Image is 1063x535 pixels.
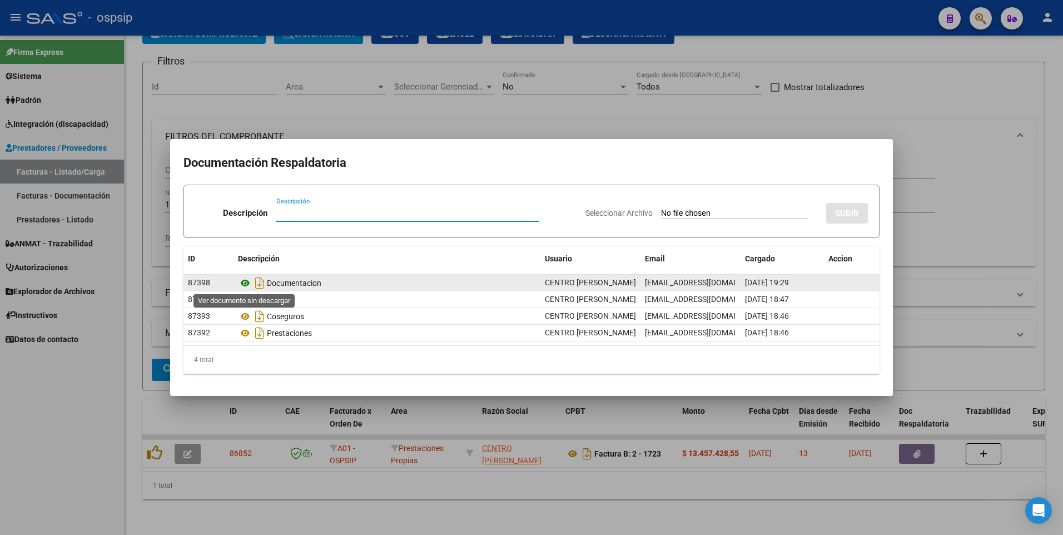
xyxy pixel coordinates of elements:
[545,328,660,337] span: CENTRO [PERSON_NAME] S.R.L -
[585,209,653,217] span: Seleccionar Archivo
[1025,497,1052,524] div: Open Intercom Messenger
[835,209,859,219] span: SUBIR
[252,274,267,292] i: Descargar documento
[745,278,789,287] span: [DATE] 19:29
[188,278,210,287] span: 87398
[645,295,768,304] span: [EMAIL_ADDRESS][DOMAIN_NAME]
[252,291,267,309] i: Descargar documento
[183,247,234,271] datatable-header-cell: ID
[645,254,665,263] span: Email
[252,324,267,342] i: Descargar documento
[824,247,880,271] datatable-header-cell: Accion
[645,328,768,337] span: [EMAIL_ADDRESS][DOMAIN_NAME]
[741,247,824,271] datatable-header-cell: Cargado
[238,308,536,325] div: Coseguros
[238,324,536,342] div: Prestaciones
[645,278,768,287] span: [EMAIL_ADDRESS][DOMAIN_NAME]
[188,328,210,337] span: 87392
[223,207,267,220] p: Descripción
[745,295,789,304] span: [DATE] 18:47
[826,203,868,224] button: SUBIR
[545,295,660,304] span: CENTRO [PERSON_NAME] S.R.L -
[540,247,640,271] datatable-header-cell: Usuario
[640,247,741,271] datatable-header-cell: Email
[645,311,768,320] span: [EMAIL_ADDRESS][DOMAIN_NAME]
[183,346,880,374] div: 4 total
[745,328,789,337] span: [DATE] 18:46
[745,311,789,320] span: [DATE] 18:46
[183,152,880,174] h2: Documentación Respaldatoria
[238,254,280,263] span: Descripción
[545,311,660,320] span: CENTRO [PERSON_NAME] S.R.L -
[828,254,852,263] span: Accion
[545,254,572,263] span: Usuario
[234,247,540,271] datatable-header-cell: Descripción
[238,291,536,309] div: Soporte
[188,295,210,304] span: 87394
[188,311,210,320] span: 87393
[745,254,775,263] span: Cargado
[545,278,660,287] span: CENTRO [PERSON_NAME] S.R.L -
[252,308,267,325] i: Descargar documento
[188,254,195,263] span: ID
[238,274,536,292] div: Documentacion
